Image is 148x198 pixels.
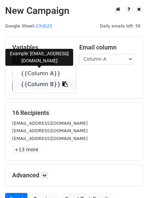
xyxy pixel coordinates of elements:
small: [EMAIL_ADDRESS][DOMAIN_NAME] [12,121,88,126]
h5: Advanced [12,172,136,179]
a: 23\9\25 [36,23,52,28]
a: Daily emails left: 50 [98,23,143,28]
span: Daily emails left: 50 [98,22,143,30]
h5: Variables [12,44,69,51]
h2: New Campaign [5,5,143,17]
h5: Email column [79,44,136,51]
a: {{Column B}} [13,79,76,90]
a: +13 more [12,145,41,154]
small: [EMAIL_ADDRESS][DOMAIN_NAME] [12,128,88,133]
a: {{Column A}} [13,68,76,79]
small: Google Sheet: [5,23,52,28]
h5: 16 Recipients [12,109,136,117]
small: [EMAIL_ADDRESS][DOMAIN_NAME] [12,136,88,141]
div: Example: [EMAIL_ADDRESS][DOMAIN_NAME] [5,49,73,66]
